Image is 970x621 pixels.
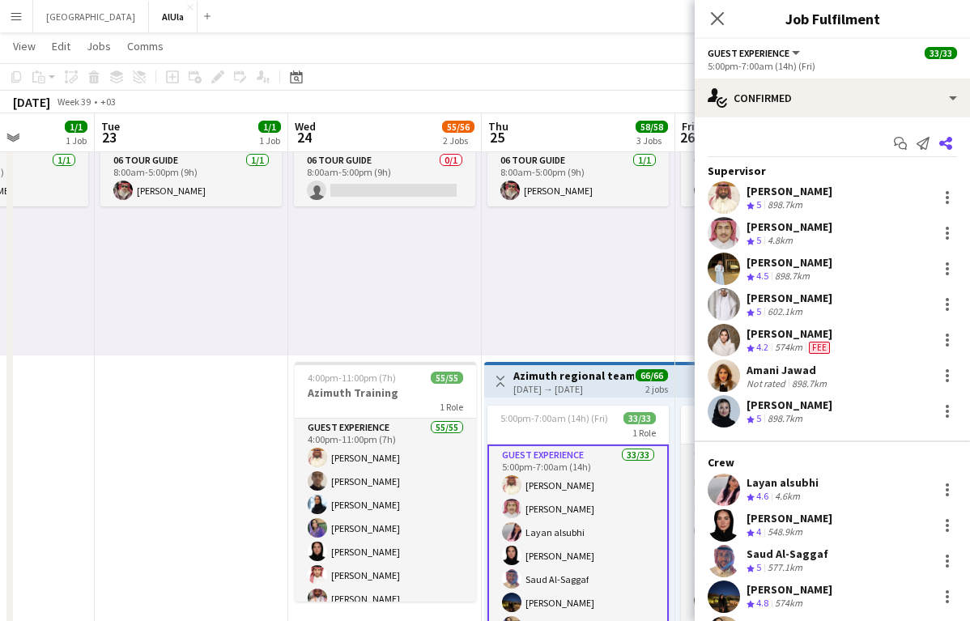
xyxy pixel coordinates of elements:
[764,305,806,319] div: 602.1km
[295,119,316,134] span: Wed
[487,151,669,206] app-card-role: 06 Tour Guide1/18:00am-5:00pm (9h)[PERSON_NAME]
[80,36,117,57] a: Jobs
[681,151,862,206] app-card-role: 06 Tour Guide1/18:00am-5:00pm (9h)[PERSON_NAME]
[486,128,508,147] span: 25
[747,398,832,412] div: [PERSON_NAME]
[308,372,396,384] span: 4:00pm-11:00pm (7h)
[747,475,819,490] div: Layan alsubhi
[695,79,970,117] div: Confirmed
[33,1,149,32] button: [GEOGRAPHIC_DATA]
[295,362,476,602] app-job-card: 4:00pm-11:00pm (7h)55/55Azimuth Training1 RoleGuest Experience55/554:00pm-11:00pm (7h)[PERSON_NAM...
[925,47,957,59] span: 33/33
[772,341,806,355] div: 574km
[695,8,970,29] h3: Job Fulfilment
[487,113,669,206] app-job-card: 8:00am-5:00pm (9h)1/11 Role06 Tour Guide1/18:00am-5:00pm (9h)[PERSON_NAME]
[747,291,832,305] div: [PERSON_NAME]
[695,164,970,178] div: Supervisor
[756,234,761,246] span: 5
[443,134,474,147] div: 2 Jobs
[101,119,120,134] span: Tue
[708,47,802,59] button: Guest Experience
[809,342,830,354] span: Fee
[99,128,120,147] span: 23
[747,326,833,341] div: [PERSON_NAME]
[747,511,832,525] div: [PERSON_NAME]
[65,121,87,133] span: 1/1
[259,134,280,147] div: 1 Job
[756,412,761,424] span: 5
[679,128,695,147] span: 26
[772,597,806,610] div: 574km
[756,305,761,317] span: 5
[764,412,806,426] div: 898.7km
[294,151,475,206] app-card-role: 06 Tour Guide0/18:00am-5:00pm (9h)
[292,128,316,147] span: 24
[6,36,42,57] a: View
[100,113,282,206] app-job-card: 8:00am-5:00pm (9h)1/11 Role06 Tour Guide1/18:00am-5:00pm (9h)[PERSON_NAME]
[747,255,832,270] div: [PERSON_NAME]
[756,525,761,538] span: 4
[500,412,608,424] span: 5:00pm-7:00am (14h) (Fri)
[13,39,36,53] span: View
[295,385,476,400] h3: Azimuth Training
[708,47,789,59] span: Guest Experience
[127,39,164,53] span: Comms
[645,381,668,395] div: 2 jobs
[431,372,463,384] span: 55/55
[623,412,656,424] span: 33/33
[513,383,634,395] div: [DATE] → [DATE]
[100,151,282,206] app-card-role: 06 Tour Guide1/18:00am-5:00pm (9h)[PERSON_NAME]
[756,270,768,282] span: 4.5
[756,490,768,502] span: 4.6
[747,582,832,597] div: [PERSON_NAME]
[756,561,761,573] span: 5
[632,427,656,439] span: 1 Role
[747,377,789,389] div: Not rated
[747,363,830,377] div: Amani Jawad
[440,401,463,413] span: 1 Role
[258,121,281,133] span: 1/1
[13,94,50,110] div: [DATE]
[756,198,761,211] span: 5
[764,234,796,248] div: 4.8km
[66,134,87,147] div: 1 Job
[87,39,111,53] span: Jobs
[636,369,668,381] span: 66/66
[695,455,970,470] div: Crew
[747,219,832,234] div: [PERSON_NAME]
[52,39,70,53] span: Edit
[636,121,668,133] span: 58/58
[756,597,768,609] span: 4.8
[681,113,862,206] app-job-card: 8:00am-5:00pm (9h)1/11 Role06 Tour Guide1/18:00am-5:00pm (9h)[PERSON_NAME]
[636,134,667,147] div: 3 Jobs
[488,119,508,134] span: Thu
[764,198,806,212] div: 898.7km
[764,561,806,575] div: 577.1km
[694,412,805,424] span: 5:00pm-7:00am (14h) (Sat)
[513,368,634,383] h3: Azimuth regional team
[442,121,474,133] span: 55/56
[294,113,475,206] app-job-card: 8:00am-5:00pm (9h)0/11 Role06 Tour Guide0/18:00am-5:00pm (9h)
[53,96,94,108] span: Week 39
[772,270,813,283] div: 898.7km
[764,525,806,539] div: 548.9km
[747,184,832,198] div: [PERSON_NAME]
[708,60,957,72] div: 5:00pm-7:00am (14h) (Fri)
[100,96,116,108] div: +03
[682,119,695,134] span: Fri
[756,341,768,353] span: 4.2
[772,490,803,504] div: 4.6km
[806,341,833,355] div: Crew has different fees then in role
[45,36,77,57] a: Edit
[789,377,830,389] div: 898.7km
[149,1,198,32] button: AlUla
[121,36,170,57] a: Comms
[747,547,828,561] div: Saud Al-Saggaf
